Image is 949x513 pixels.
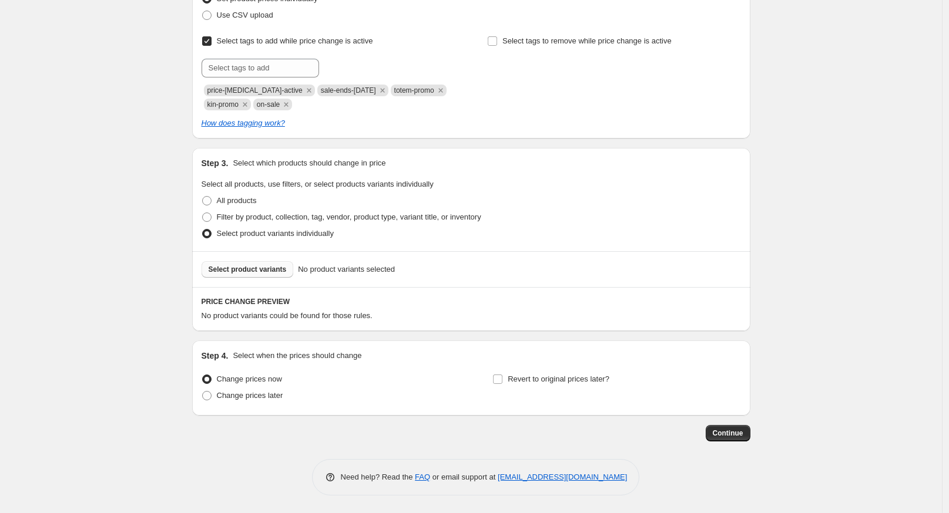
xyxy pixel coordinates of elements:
[257,100,280,109] span: on-sale
[304,85,314,96] button: Remove price-change-job-active
[233,157,385,169] p: Select which products should change in price
[321,86,376,95] span: sale-ends-2025-Oct-01
[430,473,498,481] span: or email support at
[202,119,285,127] a: How does tagging work?
[217,391,283,400] span: Change prices later
[217,229,334,238] span: Select product variants individually
[217,212,481,221] span: Filter by product, collection, tag, vendor, product type, variant title, or inventory
[202,311,373,320] span: No product variants could be found for those rules.
[394,86,434,95] span: totem-promo
[202,261,294,278] button: Select product variants
[207,100,239,109] span: kin-promo
[713,428,743,438] span: Continue
[498,473,627,481] a: [EMAIL_ADDRESS][DOMAIN_NAME]
[202,350,229,362] h2: Step 4.
[202,157,229,169] h2: Step 3.
[217,196,257,205] span: All products
[217,11,273,19] span: Use CSV upload
[202,59,319,77] input: Select tags to add
[298,264,395,275] span: No product variants selected
[217,36,373,45] span: Select tags to add while price change is active
[217,374,282,383] span: Change prices now
[281,99,291,110] button: Remove on-sale
[341,473,415,481] span: Need help? Read the
[502,36,672,45] span: Select tags to remove while price change is active
[233,350,361,362] p: Select when the prices should change
[209,265,287,274] span: Select product variants
[435,85,446,96] button: Remove totem-promo
[508,374,609,383] span: Revert to original prices later?
[415,473,430,481] a: FAQ
[207,86,303,95] span: price-change-job-active
[202,180,434,188] span: Select all products, use filters, or select products variants individually
[706,425,750,441] button: Continue
[202,297,741,306] h6: PRICE CHANGE PREVIEW
[377,85,388,96] button: Remove sale-ends-2025-Oct-01
[240,99,250,110] button: Remove kin-promo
